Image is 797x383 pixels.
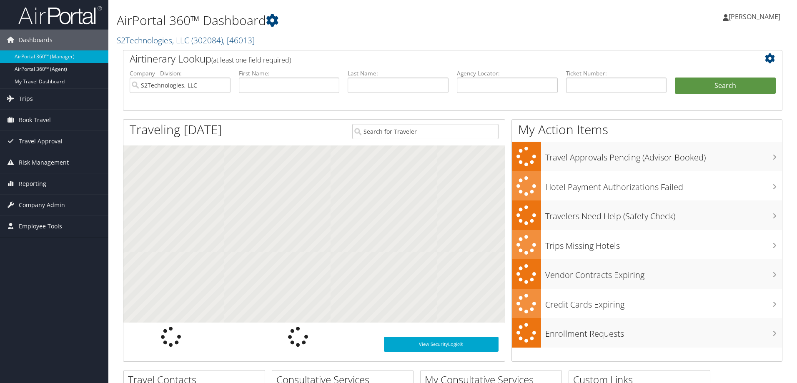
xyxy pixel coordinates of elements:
a: [PERSON_NAME] [723,4,789,29]
h3: Vendor Contracts Expiring [545,265,782,281]
h1: My Action Items [512,121,782,138]
label: Last Name: [348,69,449,78]
span: Trips [19,88,33,109]
a: Vendor Contracts Expiring [512,259,782,289]
span: Dashboards [19,30,53,50]
label: Ticket Number: [566,69,667,78]
label: Company - Division: [130,69,231,78]
span: ( 302084 ) [191,35,223,46]
a: Travelers Need Help (Safety Check) [512,200,782,230]
span: , [ 46013 ] [223,35,255,46]
a: Hotel Payment Authorizations Failed [512,171,782,201]
a: S2Technologies, LLC [117,35,255,46]
a: Credit Cards Expiring [512,289,782,318]
img: airportal-logo.png [18,5,102,25]
input: Search for Traveler [352,124,499,139]
label: Agency Locator: [457,69,558,78]
h3: Credit Cards Expiring [545,295,782,310]
button: Search [675,78,776,94]
span: Travel Approval [19,131,63,152]
a: Enrollment Requests [512,318,782,348]
span: Risk Management [19,152,69,173]
h3: Travel Approvals Pending (Advisor Booked) [545,148,782,163]
span: Reporting [19,173,46,194]
span: (at least one field required) [211,55,291,65]
a: Travel Approvals Pending (Advisor Booked) [512,142,782,171]
label: First Name: [239,69,340,78]
span: Book Travel [19,110,51,130]
h1: AirPortal 360™ Dashboard [117,12,565,29]
h3: Trips Missing Hotels [545,236,782,252]
a: Trips Missing Hotels [512,230,782,260]
span: Employee Tools [19,216,62,237]
span: [PERSON_NAME] [729,12,780,21]
a: View SecurityLogic® [384,337,499,352]
h1: Traveling [DATE] [130,121,222,138]
h3: Hotel Payment Authorizations Failed [545,177,782,193]
span: Company Admin [19,195,65,215]
h2: Airtinerary Lookup [130,52,721,66]
h3: Travelers Need Help (Safety Check) [545,206,782,222]
h3: Enrollment Requests [545,324,782,340]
